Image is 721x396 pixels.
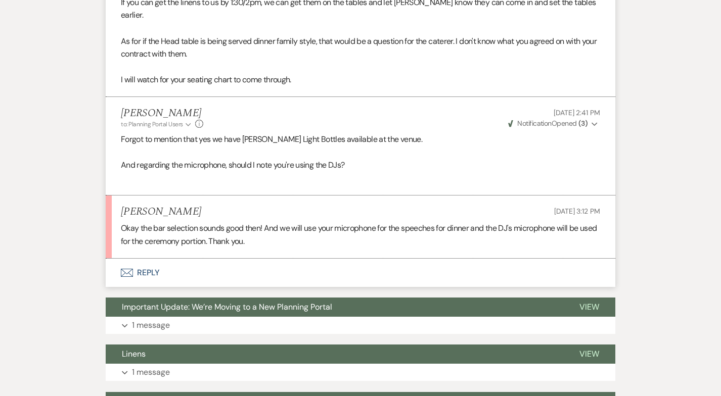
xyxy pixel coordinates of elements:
[563,344,615,364] button: View
[106,364,615,381] button: 1 message
[121,133,600,146] p: Forgot to mention that yes we have [PERSON_NAME] Light Bottles available at the venue.
[132,366,170,379] p: 1 message
[122,302,332,312] span: Important Update: We’re Moving to a New Planning Portal
[122,349,146,359] span: Linens
[106,317,615,334] button: 1 message
[578,119,588,128] strong: ( 3 )
[132,319,170,332] p: 1 message
[507,118,600,129] button: NotificationOpened (3)
[554,207,600,216] span: [DATE] 3:12 PM
[579,302,599,312] span: View
[121,206,201,218] h5: [PERSON_NAME]
[121,222,600,247] p: Okay the bar selection sounds good then! And we will use your microphone for the speeches for din...
[121,120,183,128] span: to: Planning Portal Users
[121,35,600,61] p: As for if the Head table is being served dinner family style, that would be a question for the ca...
[579,349,599,359] span: View
[121,159,600,172] p: And regarding the microphone, should I note you're using the DJs?
[121,73,600,86] p: I will watch for your seating chart to come through.
[121,120,193,129] button: to: Planning Portal Users
[121,107,203,120] h5: [PERSON_NAME]
[508,119,588,128] span: Opened
[106,259,615,287] button: Reply
[106,298,563,317] button: Important Update: We’re Moving to a New Planning Portal
[563,298,615,317] button: View
[517,119,551,128] span: Notification
[106,344,563,364] button: Linens
[554,108,600,117] span: [DATE] 2:41 PM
